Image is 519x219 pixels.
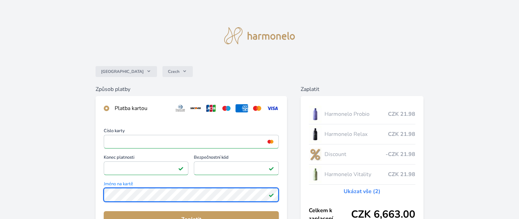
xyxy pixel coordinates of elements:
img: discount-lo.png [309,146,322,163]
img: CLEAN_VITALITY_se_stinem_x-lo.jpg [309,166,322,183]
span: Bezpečnostní kód [194,155,278,161]
img: CLEAN_RELAX_se_stinem_x-lo.jpg [309,126,322,143]
img: amex.svg [235,104,248,112]
span: Konec platnosti [104,155,188,161]
button: [GEOGRAPHIC_DATA] [96,66,157,77]
span: -CZK 21.98 [386,150,415,158]
img: logo.svg [224,27,295,44]
div: Platba kartou [115,104,169,112]
span: Harmonelo Probio [324,110,388,118]
span: Harmonelo Vitality [324,170,388,178]
span: CZK 21.98 [388,110,415,118]
span: Jméno na kartě [104,182,278,188]
input: Jméno na kartěPlatné pole [104,188,278,202]
iframe: Iframe pro bezpečnostní kód [197,163,275,173]
button: Czech [162,66,193,77]
img: CLEAN_PROBIO_se_stinem_x-lo.jpg [309,106,322,123]
span: Harmonelo Relax [324,130,388,138]
span: Discount [324,150,385,158]
img: jcb.svg [205,104,217,112]
h6: Způsob platby [96,85,287,93]
iframe: Iframe pro datum vypršení platnosti [107,163,185,173]
h6: Zaplatit [301,85,423,93]
span: CZK 21.98 [388,170,415,178]
span: [GEOGRAPHIC_DATA] [101,69,144,74]
img: diners.svg [174,104,187,112]
img: visa.svg [266,104,279,112]
img: mc.svg [251,104,263,112]
img: Platné pole [269,192,274,198]
a: Ukázat vše (2) [344,187,380,195]
span: Czech [168,69,179,74]
img: Platné pole [178,166,184,171]
span: Číslo karty [104,129,278,135]
img: discover.svg [189,104,202,112]
img: mc [266,139,275,145]
iframe: Iframe pro číslo karty [107,137,275,146]
span: CZK 21.98 [388,130,415,138]
img: Platné pole [269,166,274,171]
img: maestro.svg [220,104,233,112]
